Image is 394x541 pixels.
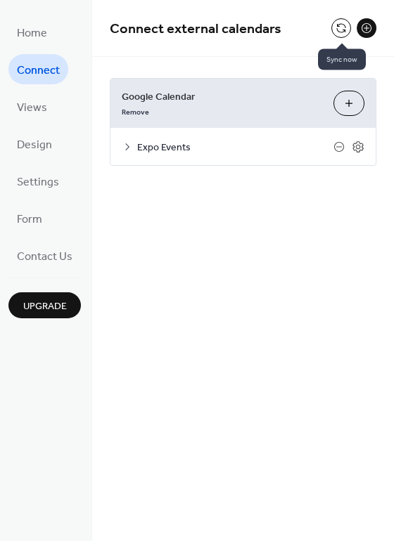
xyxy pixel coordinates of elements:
[8,129,61,159] a: Design
[8,91,56,122] a: Views
[122,90,322,105] span: Google Calendar
[8,203,51,233] a: Form
[8,54,68,84] a: Connect
[17,209,42,230] span: Form
[110,15,281,43] span: Connect external calendars
[17,97,47,119] span: Views
[8,240,81,270] a: Contact Us
[8,292,81,318] button: Upgrade
[17,22,47,44] span: Home
[8,17,56,47] a: Home
[17,246,72,268] span: Contact Us
[318,49,366,70] span: Sync now
[17,134,52,156] span: Design
[122,107,149,117] span: Remove
[17,171,59,193] span: Settings
[17,60,60,82] span: Connect
[23,299,67,314] span: Upgrade
[137,141,333,155] span: Expo Events
[8,166,68,196] a: Settings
